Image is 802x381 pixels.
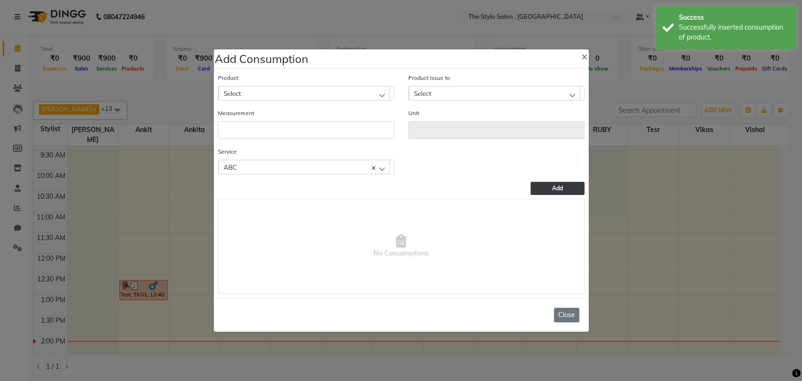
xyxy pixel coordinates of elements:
[218,109,254,117] label: Measurement
[679,13,789,23] div: Success
[408,109,419,117] label: Unit
[224,163,237,171] span: ABC
[554,308,579,322] button: Close
[218,148,237,156] label: Service
[224,89,241,97] span: Select
[218,199,584,293] span: No Consumptions
[530,182,584,195] button: Add
[414,89,431,97] span: Select
[215,50,308,67] h4: Add Consumption
[408,74,450,82] label: Product Issue to
[218,74,238,82] label: Product
[581,49,588,63] span: ×
[552,185,563,192] span: Add
[574,43,595,69] button: Close
[679,23,789,42] div: Successfully inserted consumption of product.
